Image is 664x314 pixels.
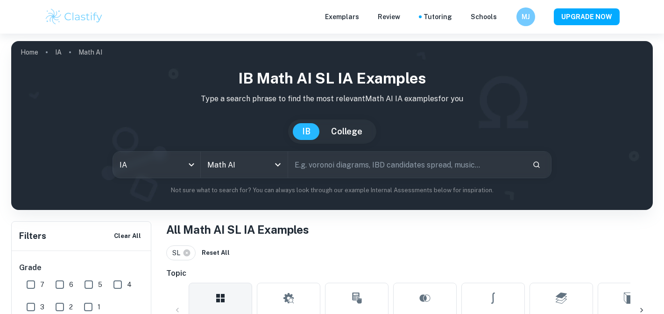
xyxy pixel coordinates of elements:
[40,302,44,312] span: 3
[11,41,653,210] img: profile cover
[44,7,104,26] img: Clastify logo
[69,302,73,312] span: 2
[19,230,46,243] h6: Filters
[322,123,372,140] button: College
[112,229,143,243] button: Clear All
[166,245,196,260] div: SL
[19,93,645,105] p: Type a search phrase to find the most relevant Math AI IA examples for you
[19,67,645,90] h1: IB Math AI SL IA examples
[172,248,184,258] span: SL
[504,14,509,19] button: Help and Feedback
[69,279,73,290] span: 6
[78,47,102,57] p: Math AI
[471,12,497,22] a: Schools
[521,12,531,22] h6: MJ
[288,152,524,178] input: E.g. voronoi diagrams, IBD candidates spread, music...
[19,186,645,195] p: Not sure what to search for? You can always look through our example Internal Assessments below f...
[293,123,320,140] button: IB
[554,8,620,25] button: UPGRADE NOW
[19,262,144,273] h6: Grade
[378,12,400,22] p: Review
[271,158,284,171] button: Open
[516,7,535,26] button: MJ
[529,157,544,173] button: Search
[40,279,44,290] span: 7
[21,46,38,59] a: Home
[98,302,100,312] span: 1
[325,12,359,22] p: Exemplars
[55,46,62,59] a: IA
[199,246,232,260] button: Reset All
[166,221,653,238] h1: All Math AI SL IA Examples
[127,279,132,290] span: 4
[424,12,452,22] a: Tutoring
[113,152,200,178] div: IA
[98,279,102,290] span: 5
[166,268,653,279] h6: Topic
